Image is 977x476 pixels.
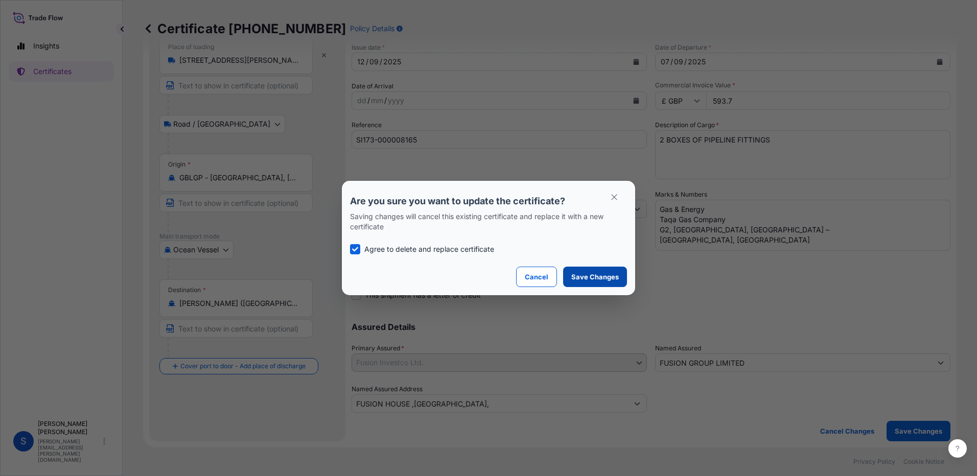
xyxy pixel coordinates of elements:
button: Save Changes [563,267,627,287]
p: Cancel [525,272,548,282]
p: Saving changes will cancel this existing certificate and replace it with a new certificate [350,211,627,232]
p: Are you sure you want to update the certificate? [350,195,627,207]
p: Agree to delete and replace certificate [364,244,494,254]
button: Cancel [516,267,557,287]
p: Save Changes [571,272,619,282]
